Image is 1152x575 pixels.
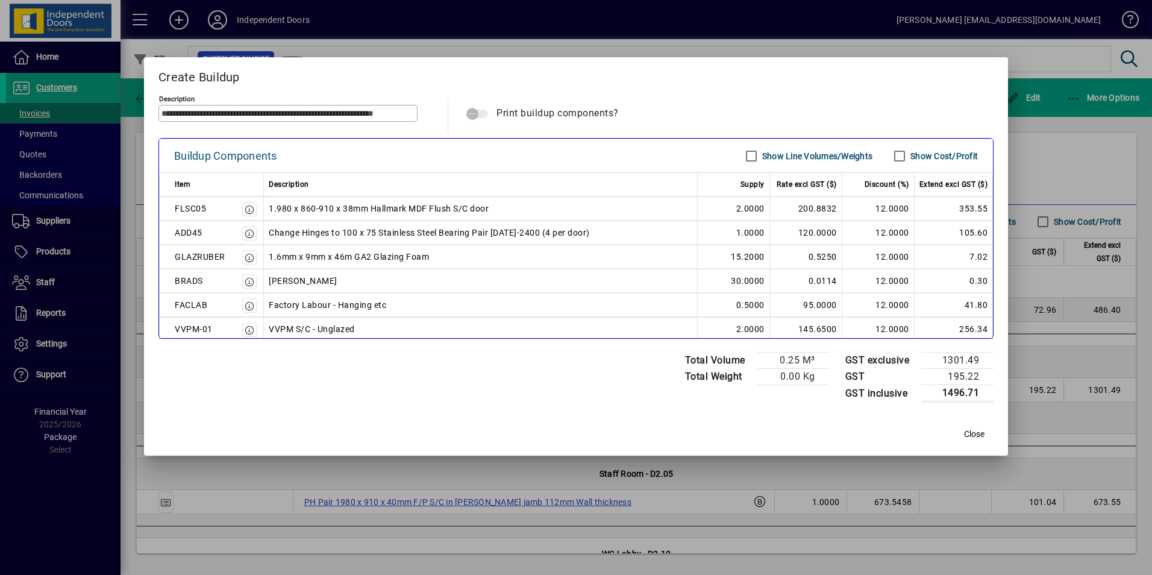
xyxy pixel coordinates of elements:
[842,245,915,269] td: 12.0000
[777,177,837,192] span: Rate excl GST ($)
[264,245,698,269] td: 1.6mm x 9mm x 46m GA2 Glazing Foam
[679,369,757,385] td: Total Weight
[264,221,698,245] td: Change Hinges to 100 x 75 Stainless Steel Bearing Pair [DATE]-2400 (4 per door)
[175,250,225,264] div: GLAZRUBER
[496,107,619,119] span: Print buildup components?
[865,177,909,192] span: Discount (%)
[175,322,213,336] div: VVPM-01
[842,269,915,293] td: 12.0000
[679,353,757,369] td: Total Volume
[698,196,770,221] td: 2.0000
[264,269,698,293] td: [PERSON_NAME]
[908,150,978,162] label: Show Cost/Profit
[757,353,830,369] td: 0.25 M³
[698,221,770,245] td: 1.0000
[698,245,770,269] td: 15.2000
[175,225,202,240] div: ADD45
[839,353,922,369] td: GST exclusive
[964,428,985,441] span: Close
[740,177,765,192] span: Supply
[144,57,1008,92] h2: Create Buildup
[915,196,994,221] td: 353.55
[264,293,698,317] td: Factory Labour - Hanging etc
[775,322,837,336] div: 145.6500
[921,369,994,385] td: 195.22
[842,196,915,221] td: 12.0000
[264,317,698,341] td: VVPM S/C - Unglazed
[915,293,994,317] td: 41.80
[698,269,770,293] td: 30.0000
[175,274,203,288] div: BRADS
[775,274,837,288] div: 0.0114
[915,317,994,341] td: 256.34
[175,201,206,216] div: FLSC05
[159,95,195,103] mat-label: Description
[839,385,922,402] td: GST inclusive
[921,353,994,369] td: 1301.49
[842,221,915,245] td: 12.0000
[842,293,915,317] td: 12.0000
[698,293,770,317] td: 0.5000
[921,385,994,402] td: 1496.71
[915,221,994,245] td: 105.60
[698,317,770,341] td: 2.0000
[175,298,207,312] div: FACLAB
[919,177,988,192] span: Extend excl GST ($)
[775,250,837,264] div: 0.5250
[269,177,309,192] span: Description
[175,177,190,192] span: Item
[775,201,837,216] div: 200.8832
[174,146,277,166] div: Buildup Components
[955,424,994,445] button: Close
[264,196,698,221] td: 1.980 x 860-910 x 38mm Hallmark MDF Flush S/C door
[915,245,994,269] td: 7.02
[839,369,922,385] td: GST
[842,317,915,341] td: 12.0000
[757,369,830,385] td: 0.00 Kg
[775,225,837,240] div: 120.0000
[775,298,837,312] div: 95.0000
[760,150,872,162] label: Show Line Volumes/Weights
[915,269,994,293] td: 0.30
